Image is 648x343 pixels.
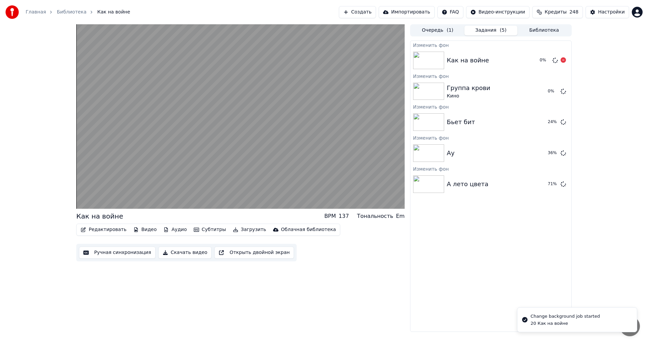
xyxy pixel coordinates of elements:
img: youka [5,5,19,19]
button: Видео-инструкции [466,6,530,18]
div: А лето цвета [447,179,488,189]
button: Очередь [411,26,464,35]
div: Бьет бит [447,117,475,127]
button: Импортировать [379,6,435,18]
nav: breadcrumb [26,9,130,16]
button: Настройки [586,6,629,18]
button: Видео [131,225,160,234]
div: BPM [324,212,336,220]
div: Группа крови [447,83,490,93]
div: 0 % [540,58,550,63]
div: Как на войне [76,211,123,221]
div: Em [396,212,405,220]
button: Библиотека [517,26,571,35]
span: ( 1 ) [447,27,453,34]
button: Скачать видео [158,247,212,259]
div: Change background job started [531,313,600,320]
a: Главная [26,9,46,16]
button: Редактировать [78,225,129,234]
button: Ручная синхронизация [79,247,156,259]
button: Создать [339,6,376,18]
div: Ау [447,148,455,158]
div: Кино [447,93,490,99]
div: 71 % [548,181,558,187]
div: 24 % [548,119,558,125]
div: Изменить фон [410,165,571,173]
button: Субтитры [191,225,229,234]
div: Облачная библиотека [281,226,336,233]
div: Тональность [357,212,393,220]
div: Настройки [598,9,625,16]
button: Аудио [161,225,189,234]
button: Кредиты248 [532,6,583,18]
button: Задания [464,26,518,35]
button: Открыть двойной экран [214,247,294,259]
div: 20 Как на войне [531,320,600,326]
div: Изменить фон [410,41,571,49]
div: Как на войне [447,56,489,65]
button: Загрузить [230,225,269,234]
div: Изменить фон [410,103,571,111]
div: 137 [339,212,349,220]
span: ( 5 ) [500,27,507,34]
div: 36 % [548,150,558,156]
a: Библиотека [57,9,86,16]
div: Изменить фон [410,134,571,142]
span: Кредиты [545,9,567,16]
div: Изменить фон [410,72,571,80]
span: Как на войне [97,9,130,16]
span: 248 [569,9,578,16]
button: FAQ [437,6,463,18]
div: 0 % [548,89,558,94]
